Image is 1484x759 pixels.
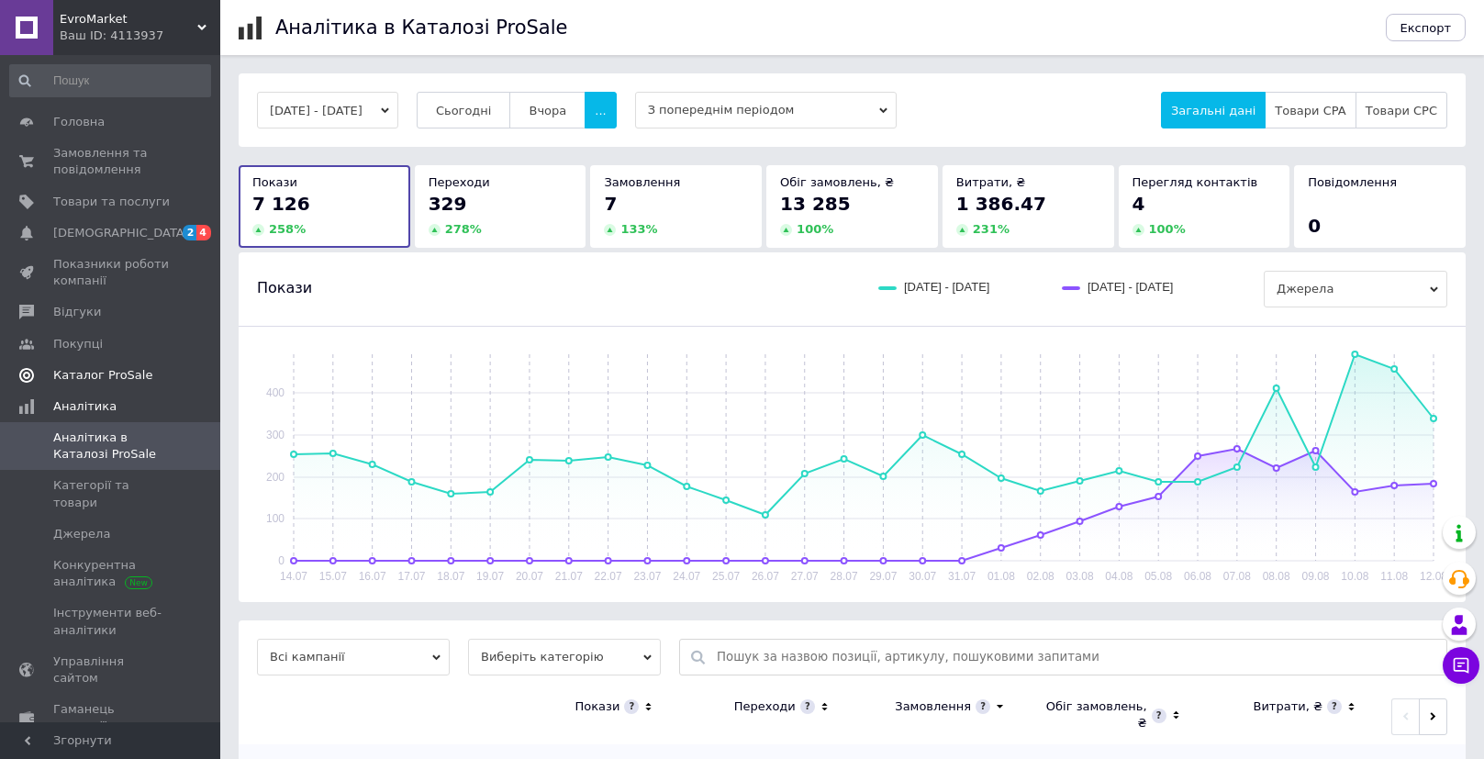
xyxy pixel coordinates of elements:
[196,225,211,240] span: 4
[1105,570,1133,583] text: 04.08
[397,570,425,583] text: 17.07
[987,570,1015,583] text: 01.08
[1133,193,1145,215] span: 4
[604,175,680,189] span: Замовлення
[717,640,1437,675] input: Пошук за назвою позиції, артикулу, пошуковими запитами
[620,222,657,236] span: 133 %
[53,145,170,178] span: Замовлення та повідомлення
[1149,222,1186,236] span: 100 %
[266,386,285,399] text: 400
[53,336,103,352] span: Покупці
[53,194,170,210] span: Товари та послуги
[319,570,347,583] text: 15.07
[445,222,482,236] span: 278 %
[1263,570,1290,583] text: 08.08
[257,92,398,128] button: [DATE] - [DATE]
[895,698,971,715] div: Замовлення
[604,193,617,215] span: 7
[780,193,851,215] span: 13 285
[257,278,312,298] span: Покази
[53,304,101,320] span: Відгуки
[780,175,894,189] span: Обіг замовлень, ₴
[1275,104,1345,117] span: Товари CPA
[53,701,170,734] span: Гаманець компанії
[1400,21,1452,35] span: Експорт
[266,429,285,441] text: 300
[555,570,583,583] text: 21.07
[429,193,467,215] span: 329
[973,222,1010,236] span: 231 %
[1027,570,1054,583] text: 02.08
[266,512,285,525] text: 100
[529,104,566,117] span: Вчора
[53,557,170,590] span: Конкурентна аналітика
[948,570,976,583] text: 31.07
[53,430,170,463] span: Аналітика в Каталозі ProSale
[9,64,211,97] input: Пошук
[1386,14,1467,41] button: Експорт
[53,605,170,638] span: Інструменти веб-аналітики
[252,175,297,189] span: Покази
[1041,698,1146,731] div: Обіг замовлень, ₴
[1171,104,1255,117] span: Загальні дані
[1443,647,1479,684] button: Чат з покупцем
[1144,570,1172,583] text: 05.08
[476,570,504,583] text: 19.07
[752,570,779,583] text: 26.07
[633,570,661,583] text: 23.07
[468,639,661,675] span: Виберіть категорію
[635,92,897,128] span: З попереднім періодом
[53,367,152,384] span: Каталог ProSale
[1066,570,1094,583] text: 03.08
[869,570,897,583] text: 29.07
[509,92,586,128] button: Вчора
[575,698,619,715] div: Покази
[269,222,306,236] span: 258 %
[1380,570,1408,583] text: 11.08
[1265,92,1356,128] button: Товари CPA
[53,398,117,415] span: Аналітика
[1366,104,1437,117] span: Товари CPC
[1264,271,1447,307] span: Джерела
[257,639,450,675] span: Всі кампанії
[1420,570,1447,583] text: 12.08
[252,193,310,215] span: 7 126
[1161,92,1266,128] button: Загальні дані
[734,698,796,715] div: Переходи
[831,570,858,583] text: 28.07
[266,471,285,484] text: 200
[60,28,220,44] div: Ваш ID: 4113937
[797,222,833,236] span: 100 %
[53,477,170,510] span: Категорії та товари
[1223,570,1251,583] text: 07.08
[1253,698,1322,715] div: Витрати, ₴
[53,225,189,241] span: [DEMOGRAPHIC_DATA]
[53,114,105,130] span: Головна
[275,17,567,39] h1: Аналітика в Каталозі ProSale
[53,256,170,289] span: Показники роботи компанії
[791,570,819,583] text: 27.07
[595,570,622,583] text: 22.07
[1341,570,1368,583] text: 10.08
[1302,570,1330,583] text: 09.08
[278,554,285,567] text: 0
[585,92,616,128] button: ...
[436,104,492,117] span: Сьогодні
[437,570,464,583] text: 18.07
[429,175,490,189] span: Переходи
[909,570,936,583] text: 30.07
[359,570,386,583] text: 16.07
[417,92,511,128] button: Сьогодні
[53,653,170,686] span: Управління сайтом
[280,570,307,583] text: 14.07
[1184,570,1211,583] text: 06.08
[1356,92,1447,128] button: Товари CPC
[1133,175,1258,189] span: Перегляд контактів
[53,526,110,542] span: Джерела
[712,570,740,583] text: 25.07
[60,11,197,28] span: EvroMarket
[1308,215,1321,237] span: 0
[183,225,197,240] span: 2
[1308,175,1397,189] span: Повідомлення
[956,193,1046,215] span: 1 386.47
